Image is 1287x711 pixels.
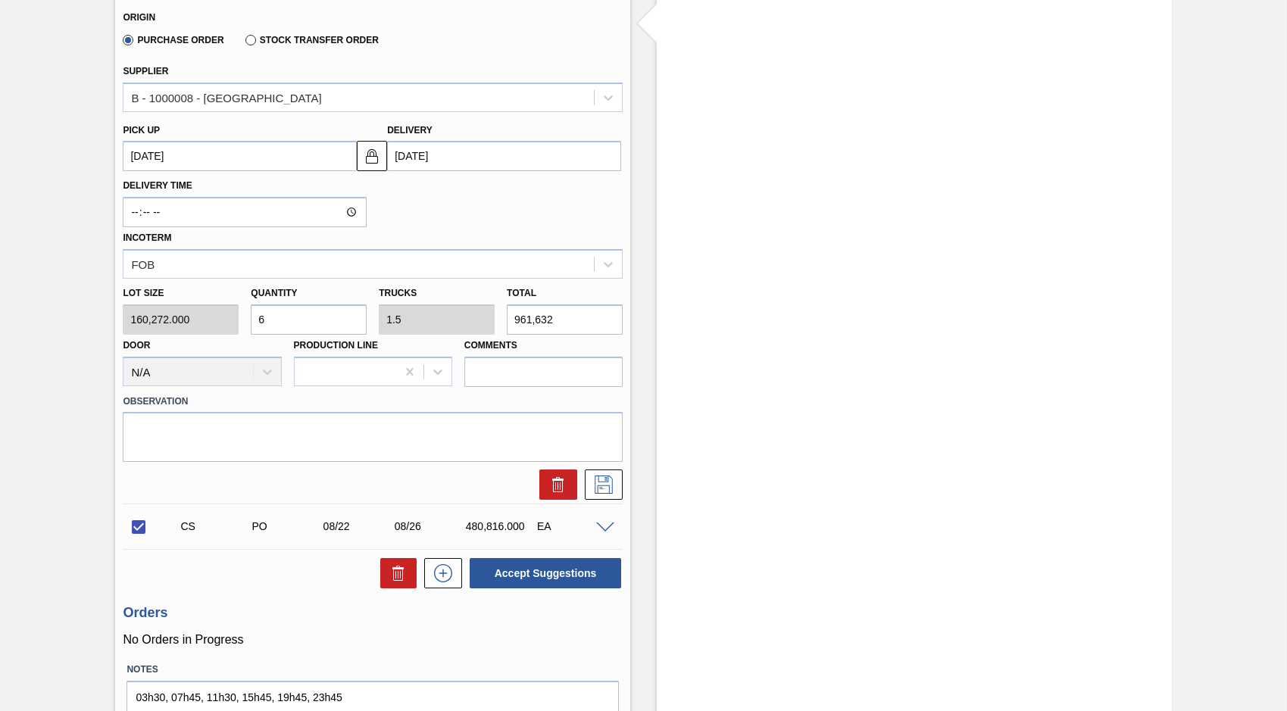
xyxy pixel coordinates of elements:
[373,558,417,588] div: Delete Suggestions
[123,12,155,23] label: Origin
[577,469,623,500] div: Save Suggestion
[462,557,623,590] div: Accept Suggestions
[123,282,239,304] label: Lot size
[507,288,536,298] label: Total
[123,141,357,171] input: mm/dd/yyyy
[387,141,621,171] input: mm/dd/yyyy
[127,659,619,681] label: Notes
[123,340,150,351] label: Door
[363,147,381,165] img: locked
[123,175,367,197] label: Delivery Time
[176,520,255,532] div: Changed Suggestion
[123,391,623,413] label: Observation
[131,257,155,270] div: FOB
[320,520,398,532] div: 08/22/2025
[123,66,168,76] label: Supplier
[533,520,612,532] div: EA
[417,558,462,588] div: New suggestion
[391,520,470,532] div: 08/26/2025
[462,520,541,532] div: 480,816.000
[251,288,297,298] label: Quantity
[248,520,327,532] div: Purchase order
[379,288,417,298] label: Trucks
[123,35,223,45] label: Purchase Order
[387,125,433,136] label: Delivery
[294,340,378,351] label: Production Line
[123,605,623,621] h3: Orders
[123,633,623,647] p: No Orders in Progress
[470,558,621,588] button: Accept Suggestions
[357,141,387,171] button: locked
[532,469,577,500] div: Delete Suggestion
[123,232,171,243] label: Incoterm
[464,335,623,357] label: Comments
[245,35,379,45] label: Stock Transfer Order
[123,125,160,136] label: Pick up
[131,91,321,104] div: B - 1000008 - [GEOGRAPHIC_DATA]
